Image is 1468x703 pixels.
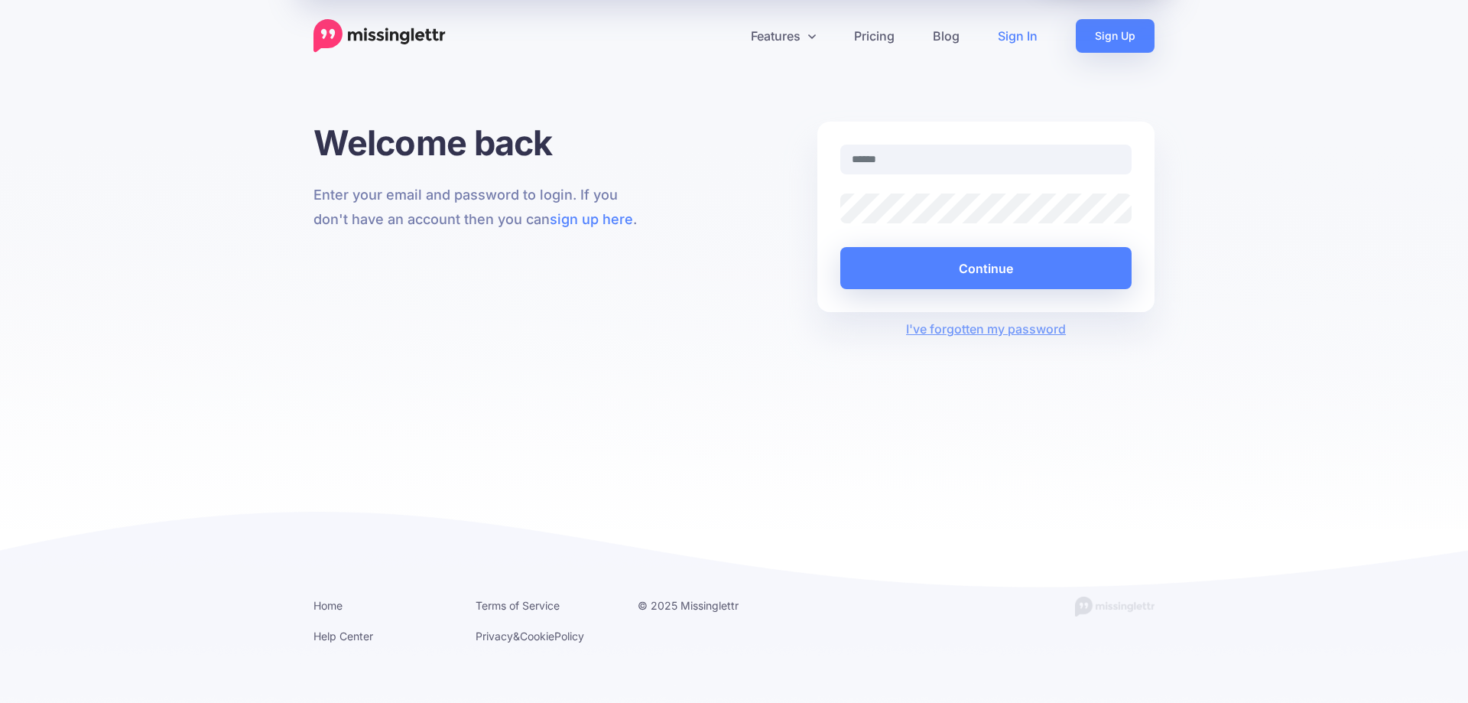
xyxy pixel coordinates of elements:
[313,630,373,643] a: Help Center
[732,19,835,53] a: Features
[835,19,914,53] a: Pricing
[906,321,1066,337] a: I've forgotten my password
[476,599,560,612] a: Terms of Service
[638,596,777,615] li: © 2025 Missinglettr
[313,183,651,232] p: Enter your email and password to login. If you don't have an account then you can .
[914,19,979,53] a: Blog
[313,599,343,612] a: Home
[476,630,513,643] a: Privacy
[840,247,1132,289] button: Continue
[520,630,554,643] a: Cookie
[979,19,1057,53] a: Sign In
[550,211,633,227] a: sign up here
[313,122,651,164] h1: Welcome back
[476,627,615,646] li: & Policy
[1076,19,1155,53] a: Sign Up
